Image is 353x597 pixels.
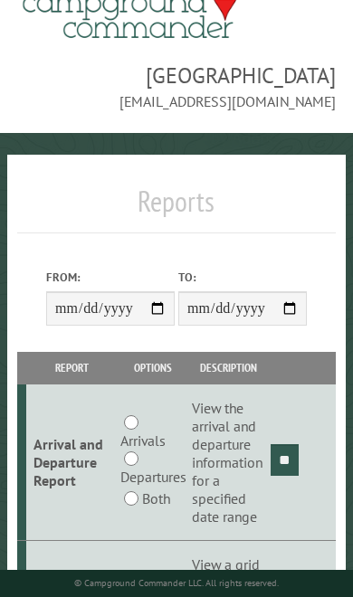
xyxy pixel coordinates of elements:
h1: Reports [17,184,335,233]
th: Description [189,352,268,384]
span: [GEOGRAPHIC_DATA] [EMAIL_ADDRESS][DOMAIN_NAME] [17,61,335,111]
label: Both [142,488,170,509]
th: Options [117,352,188,384]
td: Arrival and Departure Report [26,384,117,541]
label: Arrivals [120,430,166,451]
label: To: [178,269,307,286]
td: View the arrival and departure information for a specified date range [189,384,268,541]
label: From: [46,269,175,286]
th: Report [26,352,117,384]
label: Departures [120,466,186,488]
small: © Campground Commander LLC. All rights reserved. [74,577,279,589]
